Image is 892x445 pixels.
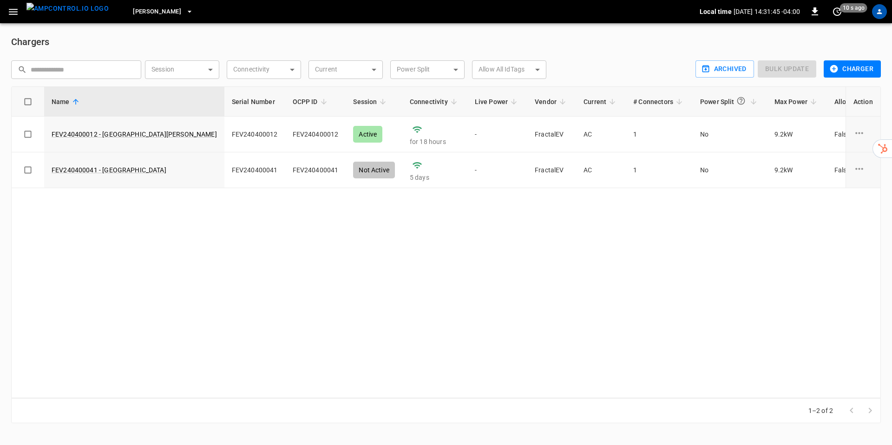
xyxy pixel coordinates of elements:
[52,165,166,175] a: FEV240400041 - [GEOGRAPHIC_DATA]
[410,173,460,182] p: 5 days
[224,152,285,188] td: FEV240400041
[410,137,460,146] p: for 18 hours
[846,87,880,117] th: Action
[467,152,528,188] td: -
[734,7,800,16] p: [DATE] 14:31:45 -04:00
[353,162,395,178] div: Not Active
[633,96,685,107] span: # Connectors
[626,117,693,152] td: 1
[693,117,767,152] td: No
[353,126,382,143] div: Active
[293,96,330,107] span: OCPP ID
[52,96,82,107] span: Name
[224,87,285,117] th: Serial Number
[853,127,873,141] div: charge point options
[527,152,576,188] td: FractalEV
[695,60,754,78] button: Archived
[872,4,887,19] div: profile-icon
[285,152,346,188] td: FEV240400041
[840,3,867,13] span: 10 s ago
[853,163,873,177] div: charge point options
[584,96,618,107] span: Current
[700,92,760,111] span: Power Split
[285,117,346,152] td: FEV240400012
[767,117,827,152] td: 9.2 kW
[527,117,576,152] td: FractalEV
[626,152,693,188] td: 1
[467,117,528,152] td: -
[52,130,217,139] a: FEV240400012 - [GEOGRAPHIC_DATA][PERSON_NAME]
[475,96,520,107] span: Live Power
[129,3,197,21] button: [PERSON_NAME]
[410,96,460,107] span: Connectivity
[824,60,881,78] button: Charger
[830,4,845,19] button: set refresh interval
[774,96,820,107] span: Max Power
[808,406,833,415] p: 1–2 of 2
[26,3,109,14] img: ampcontrol.io logo
[693,152,767,188] td: No
[767,152,827,188] td: 9.2 kW
[224,117,285,152] td: FEV240400012
[576,152,626,188] td: AC
[576,117,626,152] td: AC
[353,96,389,107] span: Session
[11,34,881,49] h6: Chargers
[535,96,569,107] span: Vendor
[700,7,732,16] p: Local time
[133,7,181,17] span: [PERSON_NAME]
